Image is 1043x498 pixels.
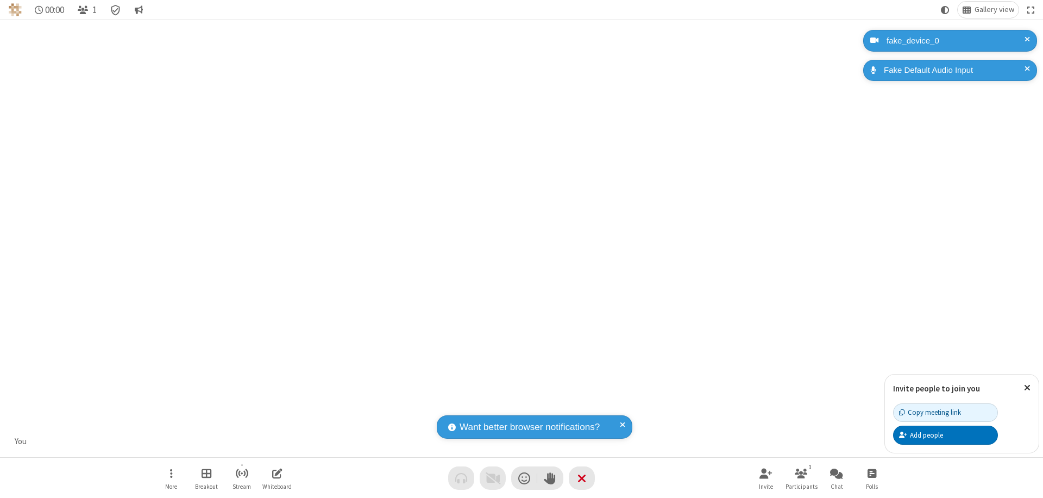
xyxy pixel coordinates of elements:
[225,463,258,494] button: Start streaming
[937,2,954,18] button: Using system theme
[1016,375,1039,401] button: Close popover
[195,483,218,490] span: Breakout
[11,435,31,448] div: You
[806,462,815,472] div: 1
[73,2,101,18] button: Open participant list
[866,483,878,490] span: Polls
[975,5,1014,14] span: Gallery view
[165,483,177,490] span: More
[448,466,474,490] button: Audio problem - check your Internet connection or call by phone
[750,463,782,494] button: Invite participants (⌘+Shift+I)
[759,483,773,490] span: Invite
[893,426,998,444] button: Add people
[899,407,961,418] div: Copy meeting link
[45,5,64,15] span: 00:00
[480,466,506,490] button: Video
[569,466,595,490] button: End or leave meeting
[831,483,843,490] span: Chat
[155,463,187,494] button: Open menu
[261,463,293,494] button: Open shared whiteboard
[883,35,1029,47] div: fake_device_0
[958,2,1019,18] button: Change layout
[511,466,537,490] button: Send a reaction
[880,64,1029,77] div: Fake Default Audio Input
[893,403,998,422] button: Copy meeting link
[233,483,251,490] span: Stream
[786,483,818,490] span: Participants
[893,383,980,394] label: Invite people to join you
[105,2,126,18] div: Meeting details Encryption enabled
[9,3,22,16] img: QA Selenium DO NOT DELETE OR CHANGE
[820,463,853,494] button: Open chat
[262,483,292,490] span: Whiteboard
[460,420,600,434] span: Want better browser notifications?
[1023,2,1039,18] button: Fullscreen
[130,2,147,18] button: Conversation
[92,5,97,15] span: 1
[190,463,223,494] button: Manage Breakout Rooms
[785,463,818,494] button: Open participant list
[30,2,69,18] div: Timer
[856,463,888,494] button: Open poll
[537,466,563,490] button: Raise hand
